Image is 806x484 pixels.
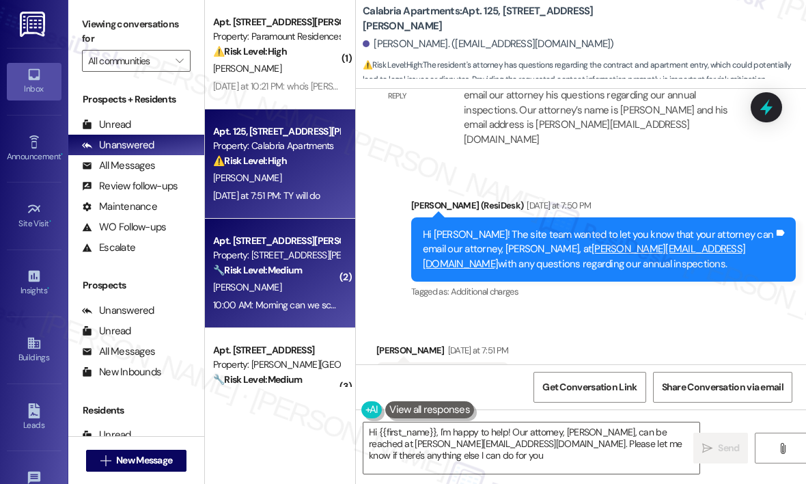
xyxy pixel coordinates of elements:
div: WO Follow-ups [82,220,166,234]
button: New Message [86,450,187,472]
div: [PERSON_NAME] [376,343,509,362]
strong: ⚠️ Risk Level: High [213,154,287,167]
strong: ⚠️ Risk Level: High [363,59,421,70]
button: Share Conversation via email [653,372,792,403]
a: Leads [7,399,61,436]
strong: ⚠️ Risk Level: High [213,45,287,57]
span: Send [718,441,739,455]
div: Review follow-ups [82,179,178,193]
div: Unread [82,118,131,132]
div: Prospects [68,278,204,293]
div: Hi [PERSON_NAME]! The site team wanted to let you know that your attorney can email our attorney,... [423,228,774,271]
div: Residents [68,403,204,418]
strong: 🔧 Risk Level: Medium [213,264,302,276]
div: Tagged as: [411,282,796,301]
a: Buildings [7,332,61,368]
div: Property: Paramount Residences [213,29,339,44]
div: ResiDesk escalation reply -> Hi [PERSON_NAME], Please ask the resident to have his attorney email... [464,59,744,146]
span: Additional charges [451,286,518,297]
div: Apt. 125, [STREET_ADDRESS][PERSON_NAME] [213,124,339,139]
div: Apt. [STREET_ADDRESS] [213,343,339,358]
a: [PERSON_NAME][EMAIL_ADDRESS][DOMAIN_NAME] [423,242,745,270]
i:  [176,55,183,66]
b: Calabria Apartments: Apt. 125, [STREET_ADDRESS][PERSON_NAME] [363,4,636,33]
span: • [49,217,51,226]
span: Share Conversation via email [662,380,783,394]
div: Apt. [STREET_ADDRESS][PERSON_NAME] [213,15,339,29]
div: [PERSON_NAME]. ([EMAIL_ADDRESS][DOMAIN_NAME]) [363,37,614,51]
span: New Message [116,453,172,468]
div: Unread [82,324,131,338]
i:  [702,443,712,454]
div: Unread [82,428,131,442]
button: Send [693,433,748,463]
div: [DATE] at 7:50 PM [523,198,591,213]
div: Property: Calabria Apartments [213,139,339,153]
a: Insights • [7,265,61,301]
div: Prospects + Residents [68,92,204,107]
input: All communities [88,50,169,72]
strong: 🔧 Risk Level: Medium [213,373,302,386]
a: Inbox [7,63,61,100]
button: Get Conversation Link [533,372,645,403]
div: All Messages [82,159,155,173]
div: [PERSON_NAME] (ResiDesk) [411,198,796,217]
div: Maintenance [82,200,157,214]
div: Unanswered [82,304,154,318]
div: New Inbounds [82,365,161,379]
label: Viewing conversations for [82,14,191,50]
span: Get Conversation Link [542,380,637,394]
div: All Messages [82,345,155,359]
div: Property: [PERSON_NAME][GEOGRAPHIC_DATA] Apartments [213,358,339,372]
div: [DATE] at 10:21 PM: who's [PERSON_NAME]? [213,80,383,92]
textarea: Hi {{first_name}}, I'm happy to help! Our attorney, [PERSON_NAME], can be reached at [PERSON_NAME... [363,422,699,474]
div: Unanswered [82,138,154,152]
span: [PERSON_NAME] [213,172,281,184]
div: Apt. [STREET_ADDRESS][PERSON_NAME] [213,234,339,248]
span: • [61,150,63,159]
a: Site Visit • [7,198,61,234]
div: [DATE] at 7:51 PM: TY will do [213,189,320,202]
img: ResiDesk Logo [20,12,48,37]
div: Escalate [82,241,135,255]
span: • [47,284,49,293]
div: Property: [STREET_ADDRESS][PERSON_NAME] [213,248,339,263]
i:  [100,455,111,466]
i:  [777,443,788,454]
span: [PERSON_NAME] [213,62,281,75]
span: : The resident's attorney has questions regarding the contract and apartment entry, which could p... [363,58,806,88]
span: [PERSON_NAME] [213,281,281,293]
div: [DATE] at 7:51 PM [445,343,509,358]
div: 10:00 AM: Morning can we schedule for the pest control to come by and spray our unit inside and o... [213,299,661,311]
